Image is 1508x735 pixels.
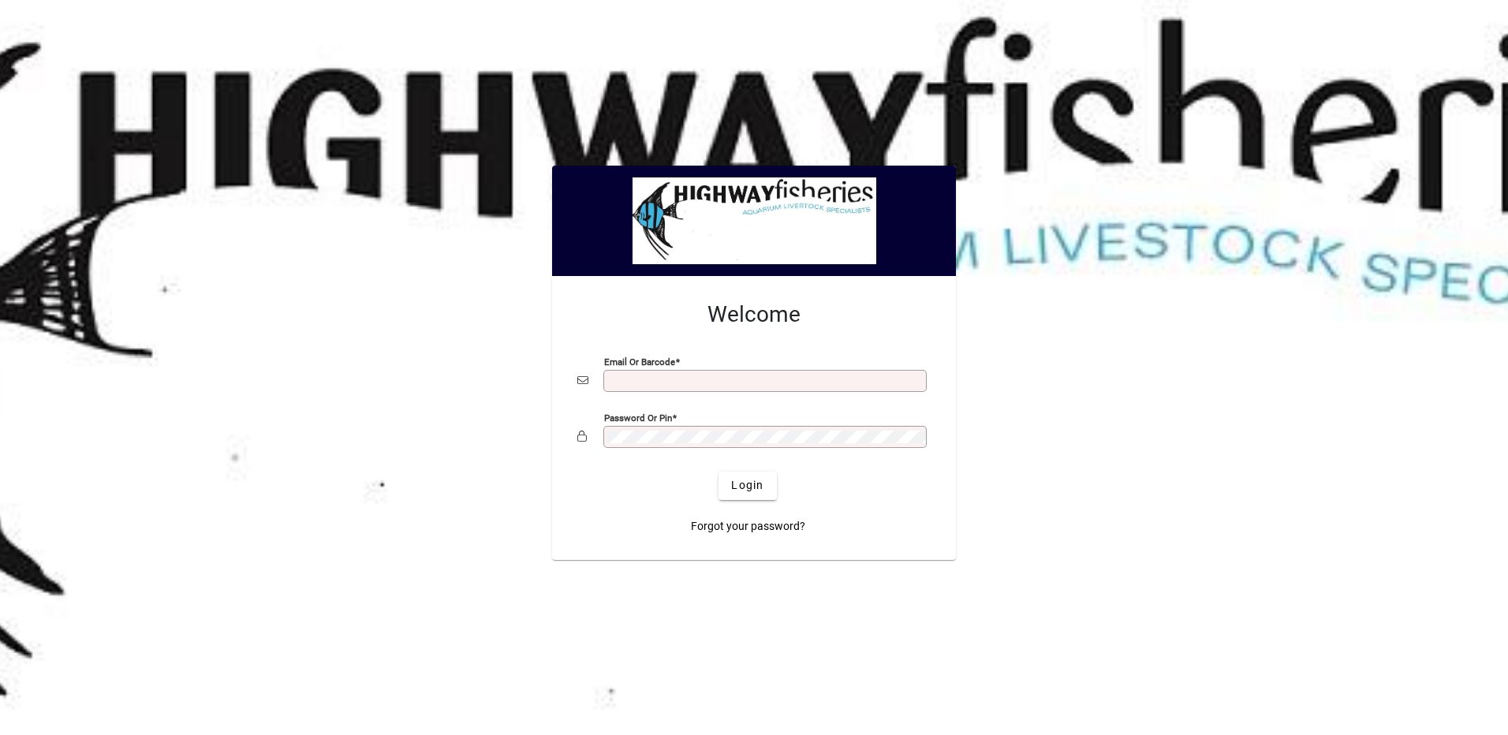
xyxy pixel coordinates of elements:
[604,412,672,423] mat-label: Password or Pin
[604,356,675,367] mat-label: Email or Barcode
[719,472,776,500] button: Login
[691,518,805,535] span: Forgot your password?
[685,513,812,541] a: Forgot your password?
[577,301,931,328] h2: Welcome
[731,477,763,494] span: Login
